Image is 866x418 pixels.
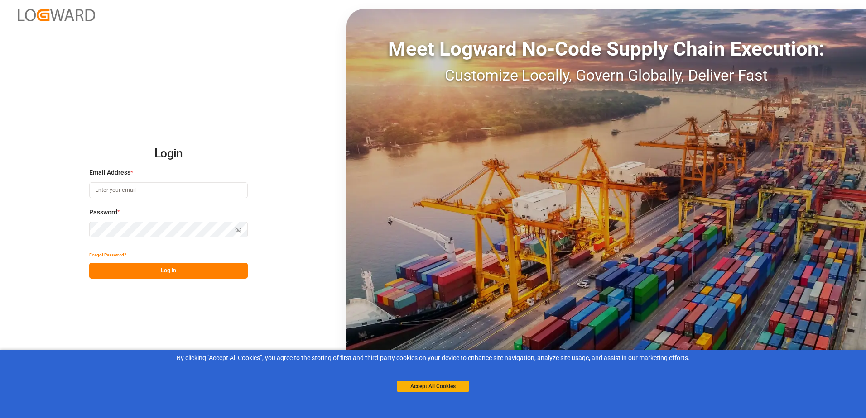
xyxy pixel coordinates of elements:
button: Log In [89,263,248,279]
h2: Login [89,139,248,168]
input: Enter your email [89,182,248,198]
span: Email Address [89,168,130,177]
img: Logward_new_orange.png [18,9,95,21]
button: Accept All Cookies [397,381,469,392]
div: Customize Locally, Govern Globally, Deliver Fast [346,64,866,87]
span: Password [89,208,117,217]
button: Forgot Password? [89,247,126,263]
div: Meet Logward No-Code Supply Chain Execution: [346,34,866,64]
div: By clicking "Accept All Cookies”, you agree to the storing of first and third-party cookies on yo... [6,353,860,363]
